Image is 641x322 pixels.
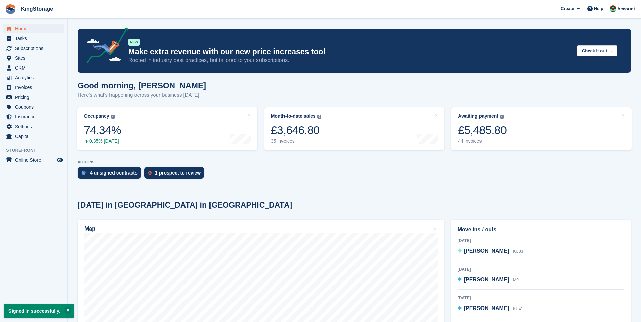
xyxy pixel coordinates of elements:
[3,132,64,141] a: menu
[3,102,64,112] a: menu
[144,167,207,182] a: 1 prospect to review
[78,91,206,99] p: Here's what's happening across your business [DATE]
[15,92,55,102] span: Pricing
[271,113,316,119] div: Month-to-date sales
[128,39,140,46] div: NEW
[500,115,504,119] img: icon-info-grey-7440780725fd019a000dd9b08b2336e03edf1995a4989e88bcd33f0948082b44.svg
[56,156,64,164] a: Preview store
[464,248,509,254] span: [PERSON_NAME]
[3,73,64,82] a: menu
[513,249,523,254] span: KU33
[513,306,523,311] span: KU41
[317,115,321,119] img: icon-info-grey-7440780725fd019a000dd9b08b2336e03edf1995a4989e88bcd33f0948082b44.svg
[458,247,523,256] a: [PERSON_NAME] KU33
[458,123,507,137] div: £5,485.80
[15,122,55,131] span: Settings
[3,34,64,43] a: menu
[15,63,55,73] span: CRM
[3,92,64,102] a: menu
[84,113,109,119] div: Occupancy
[3,44,64,53] a: menu
[271,138,321,144] div: 35 invoices
[82,171,87,175] img: contract_signature_icon-13c848040528278c33f63329250d36e43548de30e8caae1d1a13099fd9432cc5.svg
[148,171,152,175] img: prospect-51fa495bee0391a8d652442698ab0144808aea92771e9ea1ae160a38d050c398.svg
[78,200,292,210] h2: [DATE] in [GEOGRAPHIC_DATA] in [GEOGRAPHIC_DATA]
[264,107,445,150] a: Month-to-date sales £3,646.80 35 invoices
[15,53,55,63] span: Sites
[458,138,507,144] div: 44 invoices
[513,278,519,283] span: M9
[617,6,635,12] span: Account
[78,167,144,182] a: 4 unsigned contracts
[458,304,523,313] a: [PERSON_NAME] KU41
[15,73,55,82] span: Analytics
[155,170,201,176] div: 1 prospect to review
[15,112,55,122] span: Insurance
[15,132,55,141] span: Capital
[451,107,632,150] a: Awaiting payment £5,485.80 44 invoices
[78,160,631,164] p: ACTIONS
[271,123,321,137] div: £3,646.80
[3,83,64,92] a: menu
[464,305,509,311] span: [PERSON_NAME]
[15,34,55,43] span: Tasks
[458,266,624,272] div: [DATE]
[458,225,624,234] h2: Move ins / outs
[84,123,121,137] div: 74.34%
[561,5,574,12] span: Create
[111,115,115,119] img: icon-info-grey-7440780725fd019a000dd9b08b2336e03edf1995a4989e88bcd33f0948082b44.svg
[84,226,95,232] h2: Map
[90,170,138,176] div: 4 unsigned contracts
[594,5,603,12] span: Help
[610,5,616,12] img: John King
[3,112,64,122] a: menu
[128,57,572,64] p: Rooted in industry best practices, but tailored to your subscriptions.
[128,47,572,57] p: Make extra revenue with our new price increases tool
[77,107,257,150] a: Occupancy 74.34% 0.35% [DATE]
[3,63,64,73] a: menu
[3,155,64,165] a: menu
[458,238,624,244] div: [DATE]
[458,276,519,285] a: [PERSON_NAME] M9
[81,27,128,66] img: price-adjustments-announcement-icon-8257ccfd72463d97f412b2fc003d46551f7dbcb40ab6d574587a9cd5c0d94...
[6,147,67,154] span: Storefront
[15,102,55,112] span: Coupons
[458,295,624,301] div: [DATE]
[464,277,509,283] span: [PERSON_NAME]
[15,155,55,165] span: Online Store
[3,53,64,63] a: menu
[15,24,55,33] span: Home
[4,304,74,318] p: Signed in successfully.
[5,4,16,14] img: stora-icon-8386f47178a22dfd0bd8f6a31ec36ba5ce8667c1dd55bd0f319d3a0aa187defe.svg
[84,138,121,144] div: 0.35% [DATE]
[15,83,55,92] span: Invoices
[3,122,64,131] a: menu
[3,24,64,33] a: menu
[15,44,55,53] span: Subscriptions
[18,3,56,15] a: KingStorage
[78,81,206,90] h1: Good morning, [PERSON_NAME]
[577,45,617,56] button: Check it out →
[458,113,498,119] div: Awaiting payment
